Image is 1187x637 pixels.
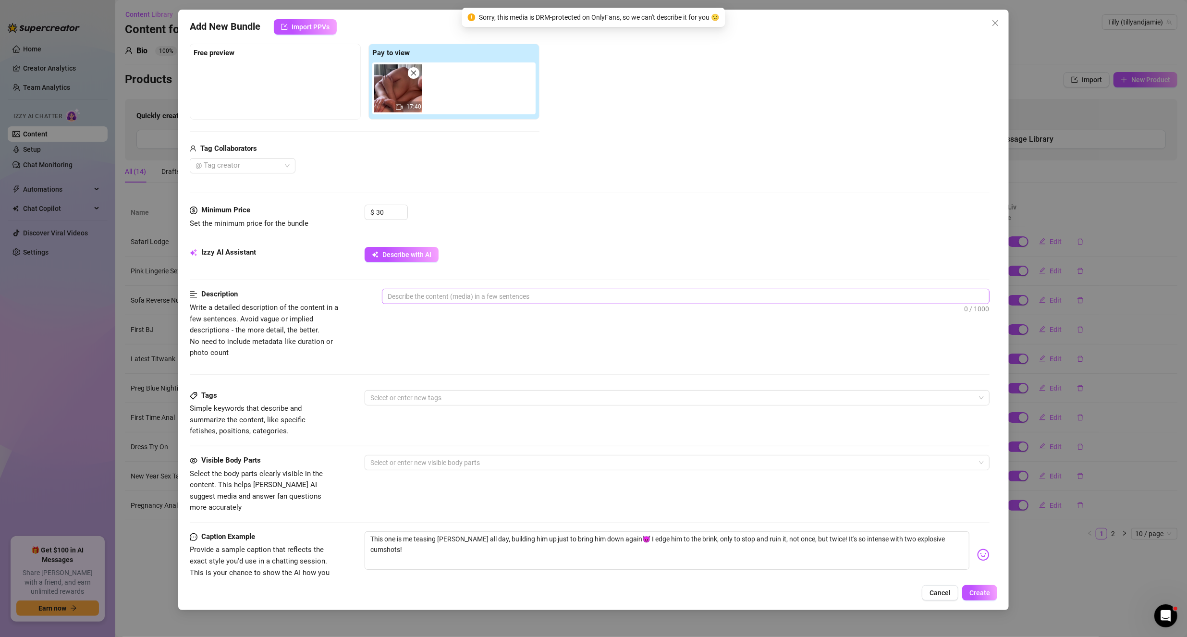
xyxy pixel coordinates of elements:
[292,23,330,31] span: Import PPVs
[374,64,422,112] img: media
[382,251,431,258] span: Describe with AI
[201,456,261,465] strong: Visible Body Parts
[468,13,476,21] span: exclamation-circle
[190,303,338,357] span: Write a detailed description of the content in a few sentences. Avoid vague or implied descriptio...
[930,589,951,597] span: Cancel
[190,205,197,216] span: dollar
[991,19,999,27] span: close
[969,589,990,597] span: Create
[922,585,958,600] button: Cancel
[190,404,306,435] span: Simple keywords that describe and summarize the content, like specific fetishes, positions, categ...
[190,219,308,228] span: Set the minimum price for the bundle
[374,64,422,112] div: 17:40
[372,49,410,57] strong: Pay to view
[977,549,990,561] img: svg%3e
[988,19,1003,27] span: Close
[988,15,1003,31] button: Close
[190,289,197,300] span: align-left
[410,70,417,76] span: close
[1154,604,1177,627] iframe: Intercom live chat
[406,103,421,110] span: 17:40
[190,19,260,35] span: Add New Bundle
[194,49,234,57] strong: Free preview
[201,206,250,214] strong: Minimum Price
[201,248,256,257] strong: Izzy AI Assistant
[274,19,337,35] button: Import PPVs
[962,585,997,600] button: Create
[201,290,238,298] strong: Description
[365,531,970,570] textarea: This one is me teasing [PERSON_NAME] all day, building him up just to bring him down again😈 I edg...
[200,144,257,153] strong: Tag Collaborators
[190,531,197,543] span: message
[190,143,196,155] span: user
[365,247,439,262] button: Describe with AI
[190,457,197,465] span: eye
[201,391,217,400] strong: Tags
[201,532,255,541] strong: Caption Example
[190,545,330,588] span: Provide a sample caption that reflects the exact style you'd use in a chatting session. This is y...
[479,12,720,23] span: Sorry, this media is DRM-protected on OnlyFans, so we can't describe it for you 😕
[281,24,288,30] span: import
[190,392,197,400] span: tag
[396,104,403,110] span: video-camera
[190,469,323,512] span: Select the body parts clearly visible in the content. This helps [PERSON_NAME] AI suggest media a...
